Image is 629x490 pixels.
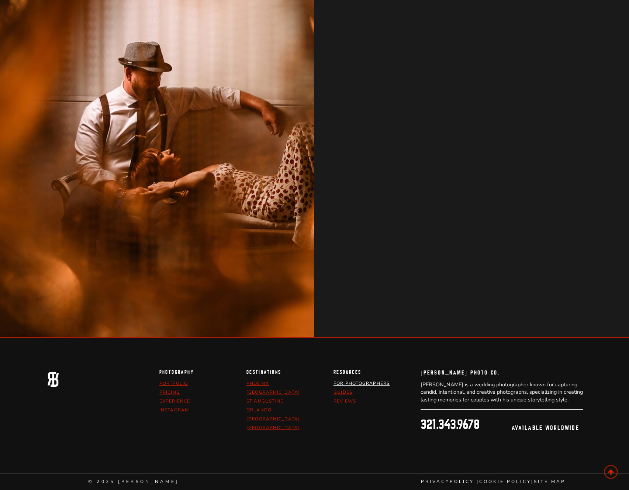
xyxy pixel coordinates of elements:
[159,380,188,386] a: portfolio
[246,380,269,386] a: Phoenix
[46,478,221,486] p: © 2025 [PERSON_NAME]
[159,398,190,404] a: Experience
[604,465,618,479] a: Scroll to top
[333,398,356,404] a: Reviews
[246,407,272,413] a: orlando
[246,389,300,395] a: [GEOGRAPHIC_DATA]
[421,381,583,404] p: [PERSON_NAME] is a wedding photographer known for capturing candid, intentional, and creative pho...
[159,389,180,395] a: pricing
[508,424,583,432] p: available worldwide
[232,478,583,486] p: Policy | |
[333,389,352,395] a: Guides
[534,479,566,484] a: Site Map
[246,370,328,375] h2: Destinations
[421,479,450,484] a: Privacy
[479,479,531,484] a: Cookie Policy
[46,372,61,387] img: Logo of a brand featuring the letters "R" and "B" intertwined, presented in a minimalist white de...
[333,370,415,375] h2: resources
[159,370,241,375] h2: photography
[246,416,300,422] a: [GEOGRAPHIC_DATA]
[421,370,583,375] h2: [PERSON_NAME] Photo Co.
[246,425,300,431] a: [GEOGRAPHIC_DATA]
[421,418,479,431] a: 321.343.9678
[159,407,189,413] a: Instagram
[333,380,390,386] a: For Photographers
[246,398,283,404] a: st augustine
